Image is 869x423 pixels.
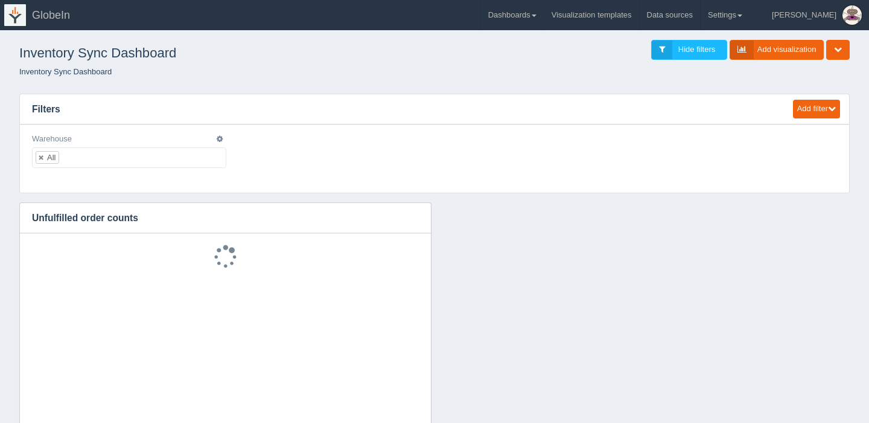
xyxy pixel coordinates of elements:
[651,40,727,60] a: Hide filters
[19,66,112,78] li: Inventory Sync Dashboard
[4,4,26,26] img: logo-icon-white-65218e21b3e149ebeb43c0d521b2b0920224ca4d96276e4423216f8668933697.png
[678,45,715,54] span: Hide filters
[19,40,434,66] h1: Inventory Sync Dashboard
[20,94,781,124] h3: Filters
[47,153,56,161] div: All
[793,100,840,118] button: Add filter
[772,3,836,27] div: [PERSON_NAME]
[32,9,70,21] span: GlobeIn
[730,40,824,60] a: Add visualization
[842,5,862,25] img: Profile Picture
[20,203,413,233] h3: Unfulfilled order counts
[32,134,72,145] label: Warehouse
